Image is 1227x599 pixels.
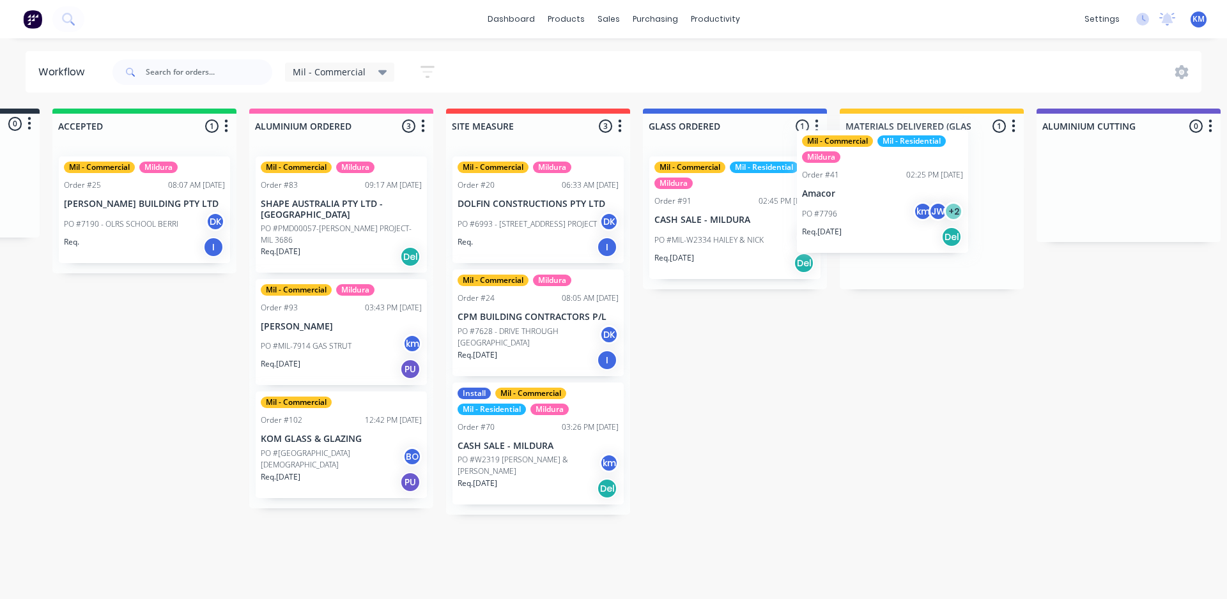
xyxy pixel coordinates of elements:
input: Enter column name… [1042,119,1168,133]
span: 3 [599,119,612,133]
div: purchasing [626,10,684,29]
a: dashboard [481,10,541,29]
input: Enter column name… [255,119,381,133]
input: Search for orders... [146,59,272,85]
img: Factory [23,10,42,29]
div: productivity [684,10,746,29]
input: Enter column name… [58,119,184,133]
span: 1 [992,119,1006,133]
input: Enter column name… [649,119,775,133]
span: 1 [796,119,809,133]
span: 1 [205,119,219,133]
input: Enter column name… [845,119,971,133]
span: 0 [8,117,22,130]
div: products [541,10,591,29]
span: KM [1192,13,1205,25]
input: Enter column name… [452,119,578,133]
div: Workflow [38,64,91,80]
div: settings [1078,10,1126,29]
span: Mil - Commercial [293,65,366,79]
div: sales [591,10,626,29]
span: 0 [1189,119,1203,133]
span: 3 [402,119,415,133]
